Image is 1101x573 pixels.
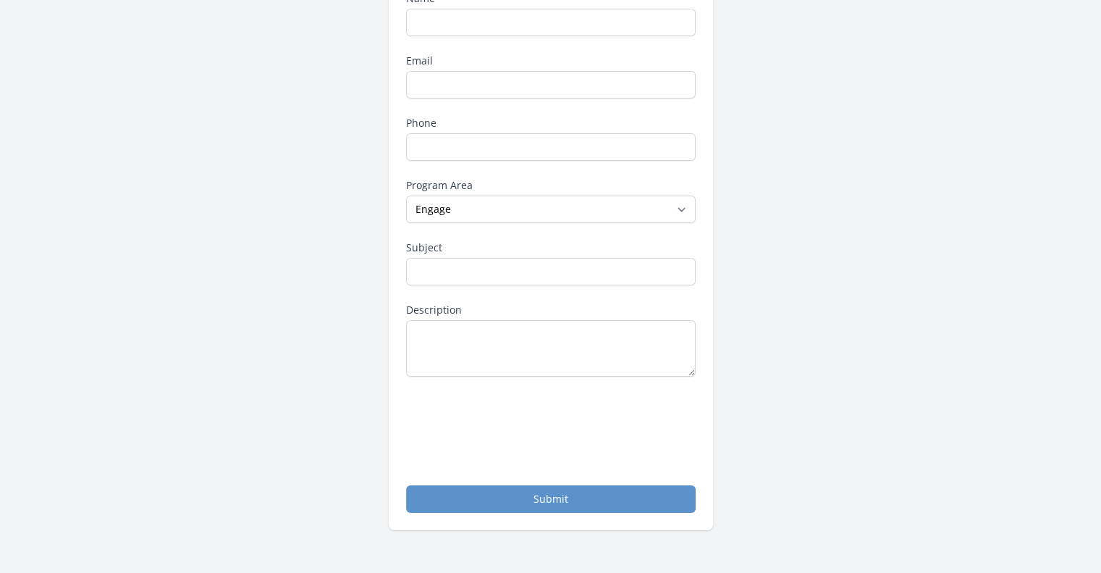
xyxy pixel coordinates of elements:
label: Subject [406,241,696,255]
iframe: reCAPTCHA [406,394,626,451]
select: Program Area [406,196,696,223]
label: Email [406,54,696,68]
label: Description [406,303,696,317]
label: Phone [406,116,696,130]
label: Program Area [406,178,696,193]
button: Submit [406,485,696,513]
